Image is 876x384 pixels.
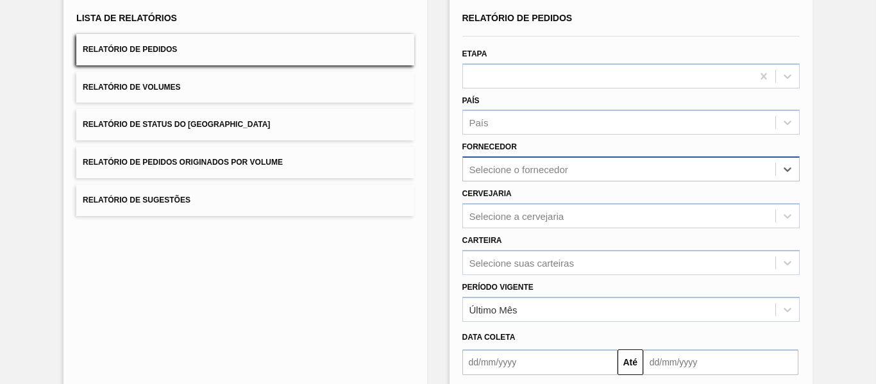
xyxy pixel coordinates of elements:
button: Relatório de Pedidos Originados por Volume [76,147,414,178]
label: Período Vigente [462,283,534,292]
span: Data coleta [462,333,516,342]
span: Relatório de Pedidos Originados por Volume [83,158,283,167]
span: Relatório de Status do [GEOGRAPHIC_DATA] [83,120,270,129]
button: Até [618,349,643,375]
button: Relatório de Status do [GEOGRAPHIC_DATA] [76,109,414,140]
span: Relatório de Pedidos [83,45,177,54]
span: Lista de Relatórios [76,13,177,23]
span: Relatório de Pedidos [462,13,573,23]
label: Etapa [462,49,487,58]
button: Relatório de Pedidos [76,34,414,65]
input: dd/mm/yyyy [462,349,618,375]
label: Carteira [462,236,502,245]
span: Relatório de Volumes [83,83,180,92]
div: Selecione suas carteiras [469,257,574,268]
label: Cervejaria [462,189,512,198]
button: Relatório de Sugestões [76,185,414,216]
label: País [462,96,480,105]
button: Relatório de Volumes [76,72,414,103]
span: Relatório de Sugestões [83,196,190,205]
label: Fornecedor [462,142,517,151]
div: Selecione o fornecedor [469,164,568,175]
div: Selecione a cervejaria [469,210,564,221]
div: País [469,117,489,128]
div: Último Mês [469,304,518,315]
input: dd/mm/yyyy [643,349,798,375]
